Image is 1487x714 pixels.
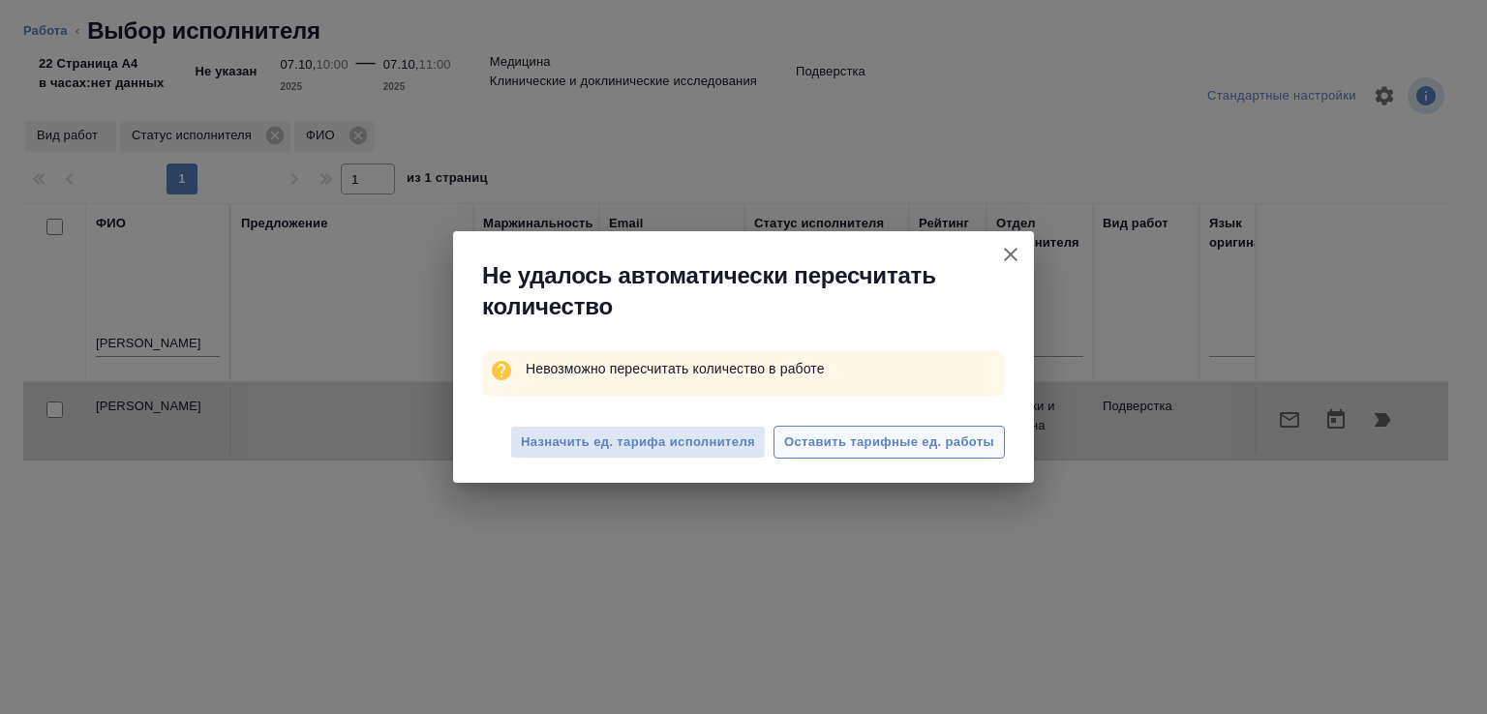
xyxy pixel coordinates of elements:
[784,431,994,454] span: Оставить тарифные ед. работы
[482,260,987,322] span: Не удалось автоматически пересчитать количество
[774,426,1005,460] button: Оставить тарифные ед. работы
[526,351,1005,386] p: Невозможно пересчитать количество в работе
[521,431,755,454] span: Назначить ед. тарифа исполнителя
[510,426,766,460] button: Назначить ед. тарифа исполнителя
